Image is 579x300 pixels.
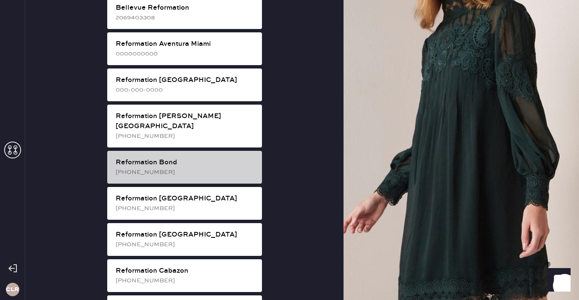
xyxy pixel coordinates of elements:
div: Bellevue Reformation [116,3,255,13]
div: [PHONE_NUMBER] [116,204,255,213]
div: [PHONE_NUMBER] [116,168,255,177]
div: Reformation [GEOGRAPHIC_DATA] [116,230,255,240]
div: 000-000-0000 [116,85,255,95]
div: Reformation Aventura Miami [116,39,255,49]
iframe: Front Chat [539,262,575,298]
div: Reformation [GEOGRAPHIC_DATA] [116,194,255,204]
h3: CLR [6,287,19,292]
div: [PHONE_NUMBER] [116,276,255,285]
div: Reformation [PERSON_NAME][GEOGRAPHIC_DATA] [116,111,255,132]
div: 0000000000 [116,49,255,58]
div: [PHONE_NUMBER] [116,240,255,249]
div: 2069403308 [116,13,255,22]
div: Reformation [GEOGRAPHIC_DATA] [116,75,255,85]
div: Reformation Bond [116,158,255,168]
div: Reformation Cabazon [116,266,255,276]
div: [PHONE_NUMBER] [116,132,255,141]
